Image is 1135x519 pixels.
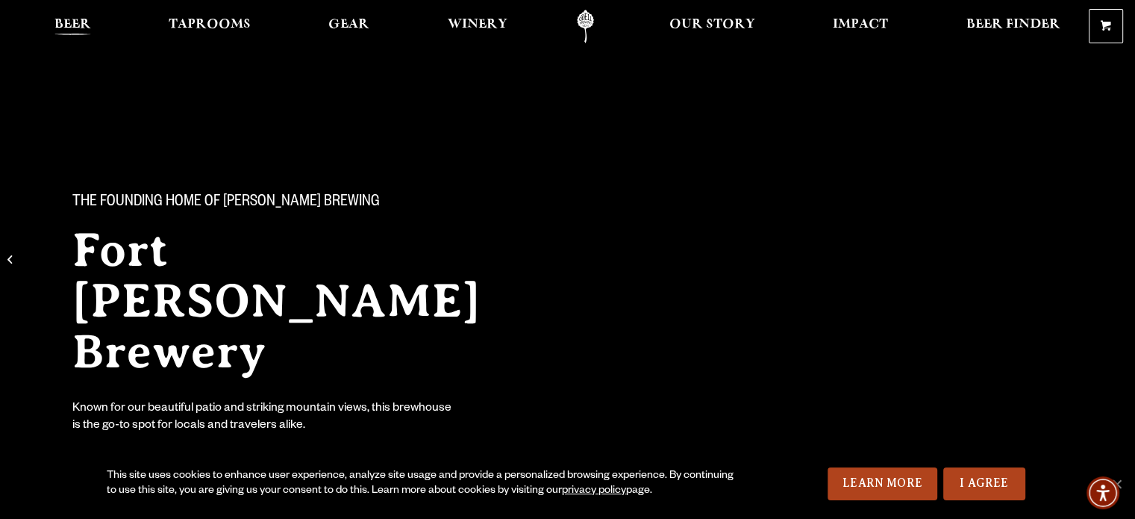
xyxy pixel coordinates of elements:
h2: Fort [PERSON_NAME] Brewery [72,225,538,377]
span: The Founding Home of [PERSON_NAME] Brewing [72,193,380,213]
div: Known for our beautiful patio and striking mountain views, this brewhouse is the go-to spot for l... [72,401,454,435]
span: Beer Finder [966,19,1060,31]
a: privacy policy [562,485,626,497]
span: Gear [328,19,369,31]
a: Beer [45,10,101,43]
a: I Agree [943,467,1025,500]
a: Beer Finder [956,10,1069,43]
a: Impact [823,10,898,43]
div: This site uses cookies to enhance user experience, analyze site usage and provide a personalized ... [107,469,743,499]
a: Winery [438,10,517,43]
span: Impact [833,19,888,31]
a: Our Story [660,10,765,43]
a: Odell Home [557,10,613,43]
span: Our Story [669,19,755,31]
span: Winery [448,19,507,31]
span: Taprooms [169,19,251,31]
div: Accessibility Menu [1086,476,1119,509]
span: Beer [54,19,91,31]
a: Gear [319,10,379,43]
a: Learn More [828,467,937,500]
a: Taprooms [159,10,260,43]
